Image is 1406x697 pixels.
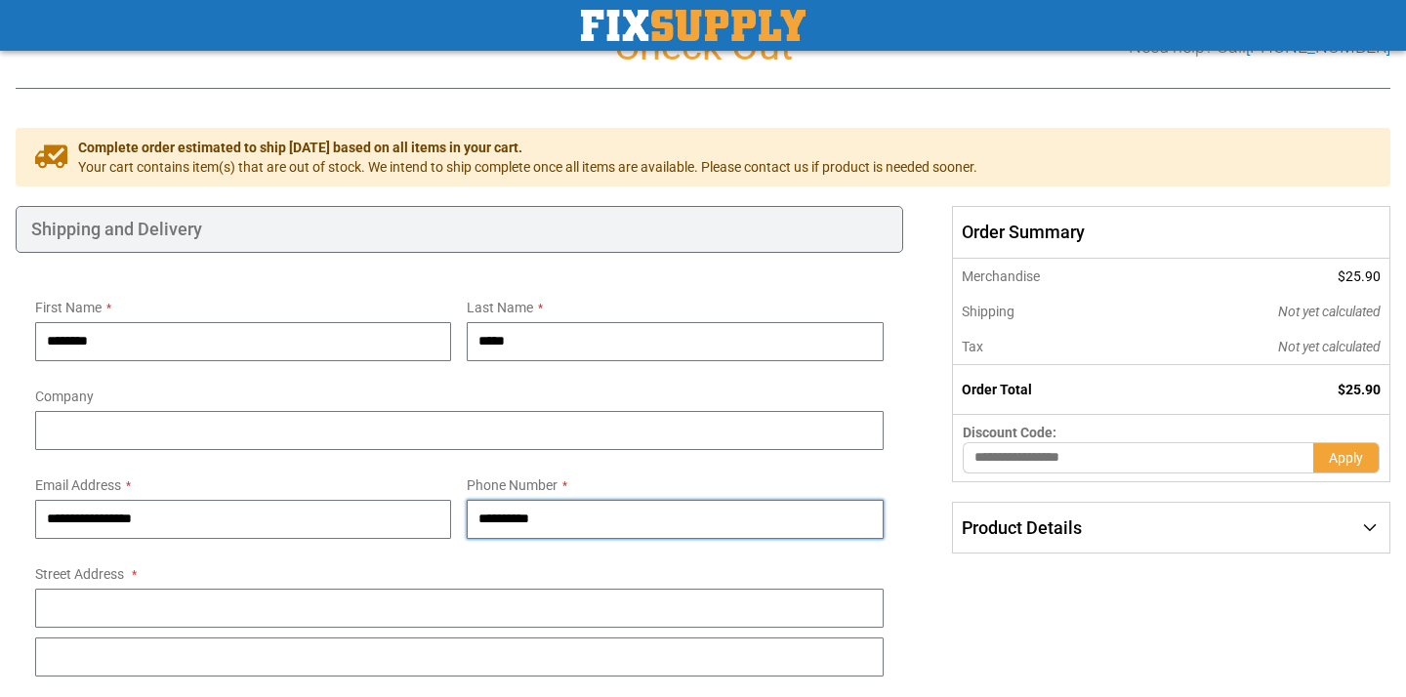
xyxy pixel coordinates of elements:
span: $25.90 [1338,268,1381,284]
span: Complete order estimated to ship [DATE] based on all items in your cart. [78,138,977,157]
span: Phone Number [467,477,558,493]
span: Street Address [35,566,124,582]
span: Product Details [962,517,1082,538]
span: Shipping [962,304,1014,319]
span: Order Summary [952,206,1390,259]
span: Company [35,389,94,404]
span: $25.90 [1338,382,1381,397]
h3: Need help? Call [1129,37,1390,57]
th: Tax [952,329,1146,365]
span: Apply [1329,450,1363,466]
span: Not yet calculated [1278,304,1381,319]
div: Shipping and Delivery [16,206,903,253]
span: Not yet calculated [1278,339,1381,354]
img: Fix Industrial Supply [581,10,806,41]
span: First Name [35,300,102,315]
a: store logo [581,10,806,41]
span: Last Name [467,300,533,315]
strong: Order Total [962,382,1032,397]
span: Discount Code: [963,425,1056,440]
button: Apply [1313,442,1380,473]
th: Merchandise [952,259,1146,294]
a: [PHONE_NUMBER] [1246,36,1390,57]
span: Your cart contains item(s) that are out of stock. We intend to ship complete once all items are a... [78,157,977,177]
span: Email Address [35,477,121,493]
h1: Check Out [16,25,1390,68]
